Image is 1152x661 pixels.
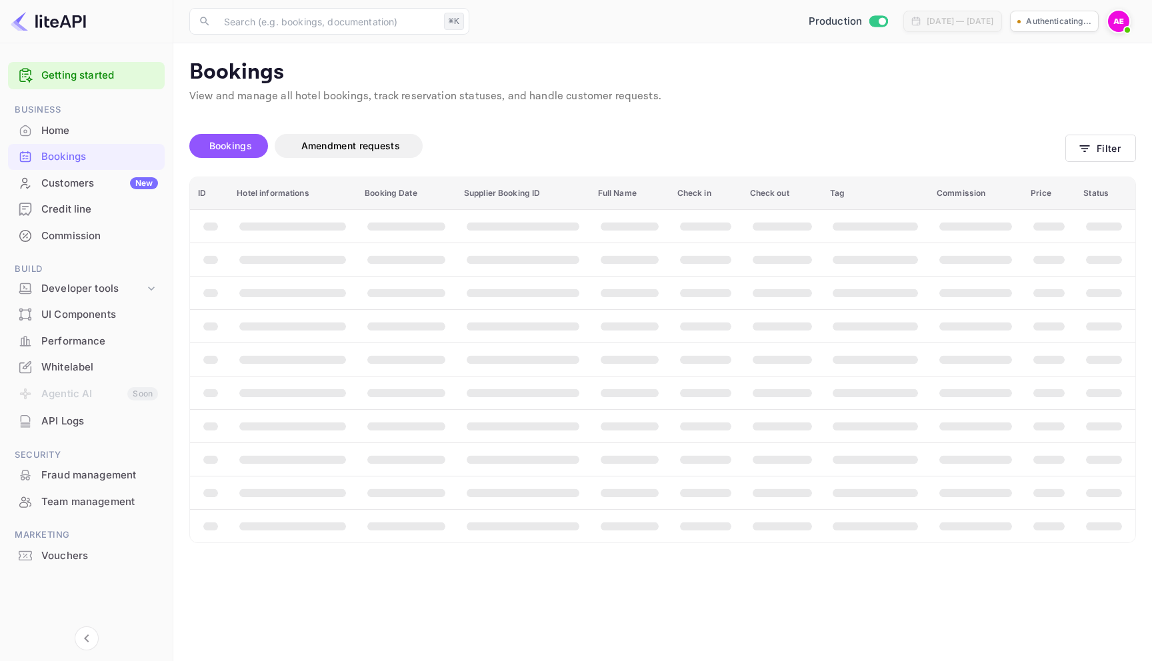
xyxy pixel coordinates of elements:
[41,123,158,139] div: Home
[41,494,158,510] div: Team management
[209,140,252,151] span: Bookings
[41,229,158,244] div: Commission
[803,14,893,29] div: Switch to Sandbox mode
[8,489,165,514] a: Team management
[11,11,86,32] img: LiteAPI logo
[41,176,158,191] div: Customers
[41,149,158,165] div: Bookings
[41,548,158,564] div: Vouchers
[8,462,165,488] div: Fraud management
[8,277,165,301] div: Developer tools
[8,144,165,170] div: Bookings
[8,528,165,542] span: Marketing
[444,13,464,30] div: ⌘K
[301,140,400,151] span: Amendment requests
[41,307,158,323] div: UI Components
[189,134,1065,158] div: account-settings tabs
[8,543,165,569] div: Vouchers
[8,118,165,144] div: Home
[8,302,165,328] div: UI Components
[41,281,145,297] div: Developer tools
[456,177,590,210] th: Supplier Booking ID
[590,177,669,210] th: Full Name
[41,202,158,217] div: Credit line
[669,177,742,210] th: Check in
[8,408,165,433] a: API Logs
[822,177,929,210] th: Tag
[130,177,158,189] div: New
[8,197,165,223] div: Credit line
[742,177,823,210] th: Check out
[8,543,165,568] a: Vouchers
[8,302,165,327] a: UI Components
[1108,11,1129,32] img: achraf Elkhaier
[41,360,158,375] div: Whitelabel
[8,144,165,169] a: Bookings
[41,68,158,83] a: Getting started
[929,177,1023,210] th: Commission
[927,15,993,27] div: [DATE] — [DATE]
[8,171,165,195] a: CustomersNew
[1065,135,1136,162] button: Filter
[1075,177,1135,210] th: Status
[8,462,165,487] a: Fraud management
[41,414,158,429] div: API Logs
[8,197,165,221] a: Credit line
[189,89,1136,105] p: View and manage all hotel bookings, track reservation statuses, and handle customer requests.
[8,408,165,434] div: API Logs
[8,329,165,354] div: Performance
[357,177,456,210] th: Booking Date
[190,177,1135,542] table: booking table
[41,334,158,349] div: Performance
[8,103,165,117] span: Business
[190,177,229,210] th: ID
[8,223,165,248] a: Commission
[8,118,165,143] a: Home
[8,262,165,277] span: Build
[216,8,439,35] input: Search (e.g. bookings, documentation)
[8,62,165,89] div: Getting started
[8,489,165,515] div: Team management
[75,626,99,650] button: Collapse navigation
[8,223,165,249] div: Commission
[8,171,165,197] div: CustomersNew
[189,59,1136,86] p: Bookings
[8,329,165,353] a: Performance
[41,468,158,483] div: Fraud management
[8,354,165,379] a: Whitelabel
[809,14,863,29] span: Production
[8,448,165,462] span: Security
[1026,15,1091,27] p: Authenticating...
[229,177,357,210] th: Hotel informations
[8,354,165,380] div: Whitelabel
[1023,177,1075,210] th: Price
